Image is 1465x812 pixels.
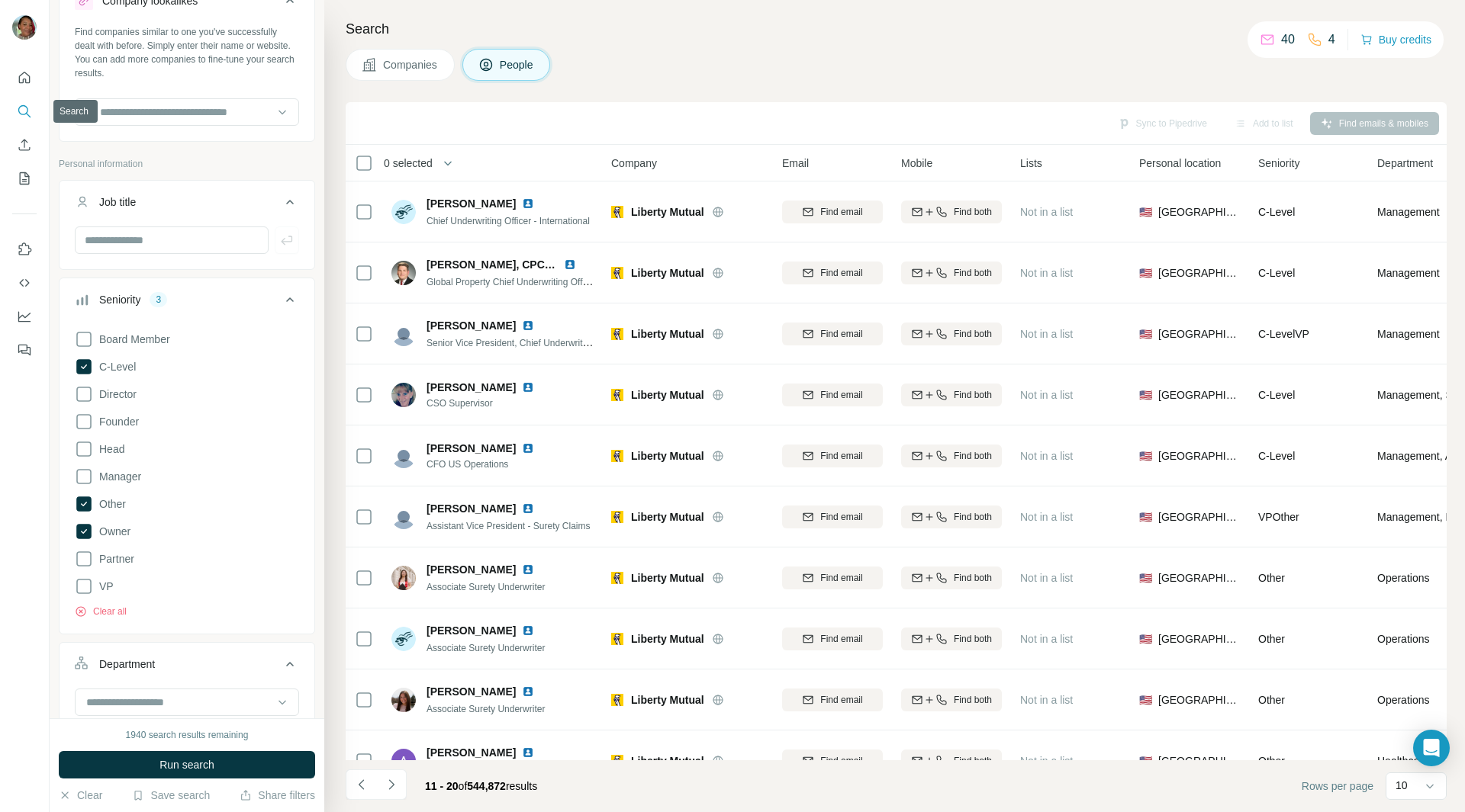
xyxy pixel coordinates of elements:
[384,156,433,171] span: 0 selected
[782,749,883,772] button: Find email
[59,788,102,803] button: Clear
[60,646,314,688] button: Department
[1258,206,1295,218] span: C-Level
[1158,448,1240,464] span: [GEOGRAPHIC_DATA]
[901,505,1002,528] button: Find both
[954,693,992,707] span: Find both
[522,685,534,698] img: LinkedIn logo
[954,754,992,768] span: Find both
[500,57,535,72] span: People
[522,746,534,759] img: LinkedIn logo
[522,319,534,332] img: LinkedIn logo
[1258,511,1299,523] span: VP Other
[132,788,210,803] button: Save search
[522,502,534,515] img: LinkedIn logo
[1258,450,1295,462] span: C-Level
[954,205,992,219] span: Find both
[391,200,416,224] img: Avatar
[820,632,862,646] span: Find email
[611,633,623,645] img: Logo of Liberty Mutual
[59,751,315,778] button: Run search
[12,165,37,192] button: My lists
[1139,753,1152,769] span: 🇺🇸
[611,572,623,584] img: Logo of Liberty Mutual
[820,266,862,280] span: Find email
[1377,692,1429,708] span: Operations
[611,206,623,218] img: Logo of Liberty Mutual
[391,688,416,712] img: Avatar
[820,205,862,219] span: Find email
[782,201,883,223] button: Find email
[1377,631,1429,647] span: Operations
[99,656,155,672] div: Department
[631,448,704,464] span: Liberty Mutual
[1258,755,1285,767] span: Other
[782,262,883,284] button: Find email
[820,388,862,402] span: Find email
[631,326,704,342] span: Liberty Mutual
[427,704,545,714] span: Associate Surety Underwriter
[427,623,516,638] span: [PERSON_NAME]
[12,269,37,297] button: Use Surfe API
[1158,631,1240,647] span: [GEOGRAPHIC_DATA]
[427,216,590,226] span: Chief Underwriting Officer - International
[1258,694,1285,706] span: Other
[1377,753,1429,769] span: Healthcare
[901,201,1002,223] button: Find both
[522,197,534,210] img: LinkedIn logo
[1020,572,1073,584] span: Not in a list
[1158,753,1240,769] span: [GEOGRAPHIC_DATA]
[631,570,704,586] span: Liberty Mutual
[820,449,862,463] span: Find email
[126,728,249,742] div: 1940 search results remaining
[93,387,137,402] span: Director
[611,694,623,706] img: Logo of Liberty Mutual
[782,566,883,589] button: Find email
[391,261,416,285] img: Avatar
[954,449,992,463] span: Find both
[1258,633,1285,645] span: Other
[1302,778,1373,794] span: Rows per page
[93,524,130,539] span: Owner
[427,275,597,287] span: Global Property Chief Underwriting Officer
[1377,156,1433,171] span: Department
[611,755,623,767] img: Logo of Liberty Mutual
[1413,730,1450,766] div: Open Intercom Messenger
[522,442,534,454] img: LinkedIn logo
[383,57,439,72] span: Companies
[631,692,704,708] span: Liberty Mutual
[631,387,704,403] span: Liberty Mutual
[93,359,136,374] span: C-Level
[425,780,459,792] span: 11 - 20
[427,457,552,471] span: CFO US Operations
[1139,692,1152,708] span: 🇺🇸
[1281,30,1295,49] p: 40
[1020,389,1073,401] span: Not in a list
[427,501,516,516] span: [PERSON_NAME]
[75,605,127,618] button: Clear all
[99,194,136,210] div: Job title
[1258,389,1295,401] span: C-Level
[1158,692,1240,708] span: [GEOGRAPHIC_DATA]
[1258,156,1299,171] span: Seniority
[1020,206,1073,218] span: Not in a list
[159,757,214,772] span: Run search
[1139,387,1152,403] span: 🇺🇸
[1377,570,1429,586] span: Operations
[391,444,416,468] img: Avatar
[59,157,315,171] p: Personal information
[901,566,1002,589] button: Find both
[150,293,167,307] div: 3
[1396,778,1408,793] p: 10
[901,688,1002,711] button: Find both
[1020,511,1073,523] span: Not in a list
[1139,448,1152,464] span: 🇺🇸
[60,184,314,226] button: Job title
[1377,204,1440,220] span: Management
[901,445,1002,467] button: Find both
[1020,450,1073,462] span: Not in a list
[427,441,516,456] span: [PERSON_NAME]
[93,332,170,347] span: Board Member
[12,98,37,125] button: Search
[1139,570,1152,586] span: 🇺🇸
